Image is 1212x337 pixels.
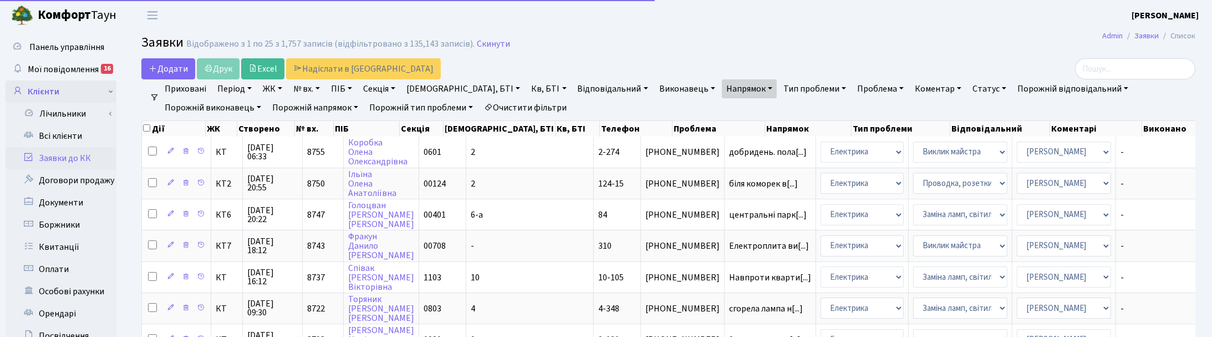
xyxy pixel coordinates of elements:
[729,178,798,190] span: біля коморек в[...]
[424,271,441,284] span: 1103
[6,169,116,192] a: Договори продажу
[729,209,807,221] span: центральні парк[...]
[216,304,238,313] span: КТ
[1075,58,1195,79] input: Пошук...
[307,209,325,221] span: 8747
[6,236,116,258] a: Квитанції
[6,303,116,325] a: Орендарі
[598,303,619,315] span: 4-348
[1121,242,1201,250] span: -
[645,304,720,313] span: [PHONE_NUMBER]
[11,4,33,27] img: logo.png
[348,168,396,199] a: ІльїнаОленаАнатоліївна
[1086,24,1212,48] nav: breadcrumb
[247,143,298,161] span: [DATE] 06:33
[348,262,414,293] a: Співак[PERSON_NAME]Вікторівна
[471,146,475,158] span: 2
[101,64,113,74] div: 16
[38,6,91,24] b: Комфорт
[424,178,446,190] span: 00124
[471,271,480,284] span: 10
[1102,30,1123,42] a: Admin
[968,79,1011,98] a: Статус
[645,273,720,282] span: [PHONE_NUMBER]
[6,192,116,214] a: Документи
[1013,79,1133,98] a: Порожній відповідальний
[6,214,116,236] a: Боржники
[424,303,441,315] span: 0803
[598,240,612,252] span: 310
[29,41,104,53] span: Панель управління
[1121,304,1201,313] span: -
[348,199,414,230] a: Голоцван[PERSON_NAME][PERSON_NAME]
[950,121,1050,137] th: Відповідальний
[216,179,238,188] span: КТ2
[1050,121,1142,137] th: Коментарі
[307,271,325,284] span: 8737
[779,79,851,98] a: Тип проблеми
[6,36,116,58] a: Панель управління
[237,121,295,137] th: Створено
[28,63,99,76] span: Мої повідомлення
[598,146,619,158] span: 2-274
[645,242,720,250] span: [PHONE_NUMBER]
[13,103,116,125] a: Лічильники
[6,125,116,147] a: Всі клієнти
[247,206,298,224] span: [DATE] 20:22
[365,98,477,117] a: Порожній тип проблеми
[141,58,195,79] a: Додати
[722,79,777,98] a: Напрямок
[573,79,653,98] a: Відповідальний
[645,148,720,157] span: [PHONE_NUMBER]
[141,33,184,52] span: Заявки
[149,63,188,75] span: Додати
[216,273,238,282] span: КТ
[729,240,809,252] span: Електроплита ви[...]
[729,303,803,315] span: сгорела лампа н[...]
[471,209,483,221] span: 6-а
[1121,210,1201,219] span: -
[598,271,624,284] span: 10-105
[729,146,807,158] span: добридень. пола[...]
[598,209,607,221] span: 84
[216,148,238,157] span: КТ
[307,240,325,252] span: 8743
[853,79,908,98] a: Проблема
[1159,30,1195,42] li: Список
[348,137,408,168] a: КоробкаОленаОлександрівна
[400,121,444,137] th: Секція
[1132,9,1199,22] a: [PERSON_NAME]
[477,39,510,49] a: Скинути
[38,6,116,25] span: Таун
[402,79,524,98] a: [DEMOGRAPHIC_DATA], БТІ
[1142,121,1199,137] th: Виконано
[480,98,571,117] a: Очистити фільтри
[359,79,400,98] a: Секція
[765,121,852,137] th: Напрямок
[142,121,206,137] th: Дії
[295,121,334,137] th: № вх.
[6,258,116,280] a: Оплати
[6,280,116,303] a: Особові рахунки
[247,268,298,286] span: [DATE] 16:12
[910,79,966,98] a: Коментар
[139,6,166,24] button: Переключити навігацію
[307,178,325,190] span: 8750
[247,174,298,192] span: [DATE] 20:55
[348,293,414,324] a: Торяник[PERSON_NAME][PERSON_NAME]
[1121,179,1201,188] span: -
[600,121,673,137] th: Телефон
[247,237,298,255] span: [DATE] 18:12
[527,79,571,98] a: Кв, БТІ
[471,240,474,252] span: -
[424,146,441,158] span: 0601
[307,303,325,315] span: 8722
[206,121,238,137] th: ЖК
[348,230,414,261] a: ФракунДанило[PERSON_NAME]
[160,79,211,98] a: Приховані
[307,146,325,158] span: 8755
[852,121,950,137] th: Тип проблеми
[1134,30,1159,42] a: Заявки
[729,271,811,284] span: Навпроти кварти[...]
